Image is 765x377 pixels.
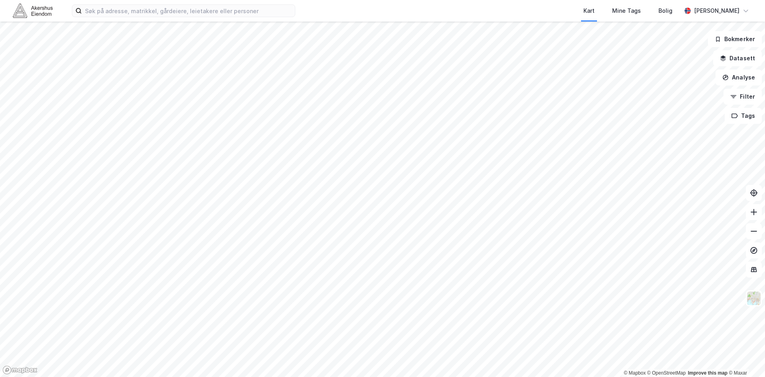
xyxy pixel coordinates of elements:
a: OpenStreetMap [647,370,686,376]
div: Kart [583,6,595,16]
input: Søk på adresse, matrikkel, gårdeiere, leietakere eller personer [82,5,295,17]
a: Mapbox [624,370,646,376]
iframe: Chat Widget [725,339,765,377]
div: Mine Tags [612,6,641,16]
button: Filter [723,89,762,105]
a: Mapbox homepage [2,365,38,375]
div: [PERSON_NAME] [694,6,739,16]
button: Datasett [713,50,762,66]
button: Analyse [716,69,762,85]
img: Z [746,291,761,306]
img: akershus-eiendom-logo.9091f326c980b4bce74ccdd9f866810c.svg [13,4,53,18]
div: Kontrollprogram for chat [725,339,765,377]
button: Tags [725,108,762,124]
button: Bokmerker [708,31,762,47]
div: Bolig [658,6,672,16]
a: Improve this map [688,370,727,376]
